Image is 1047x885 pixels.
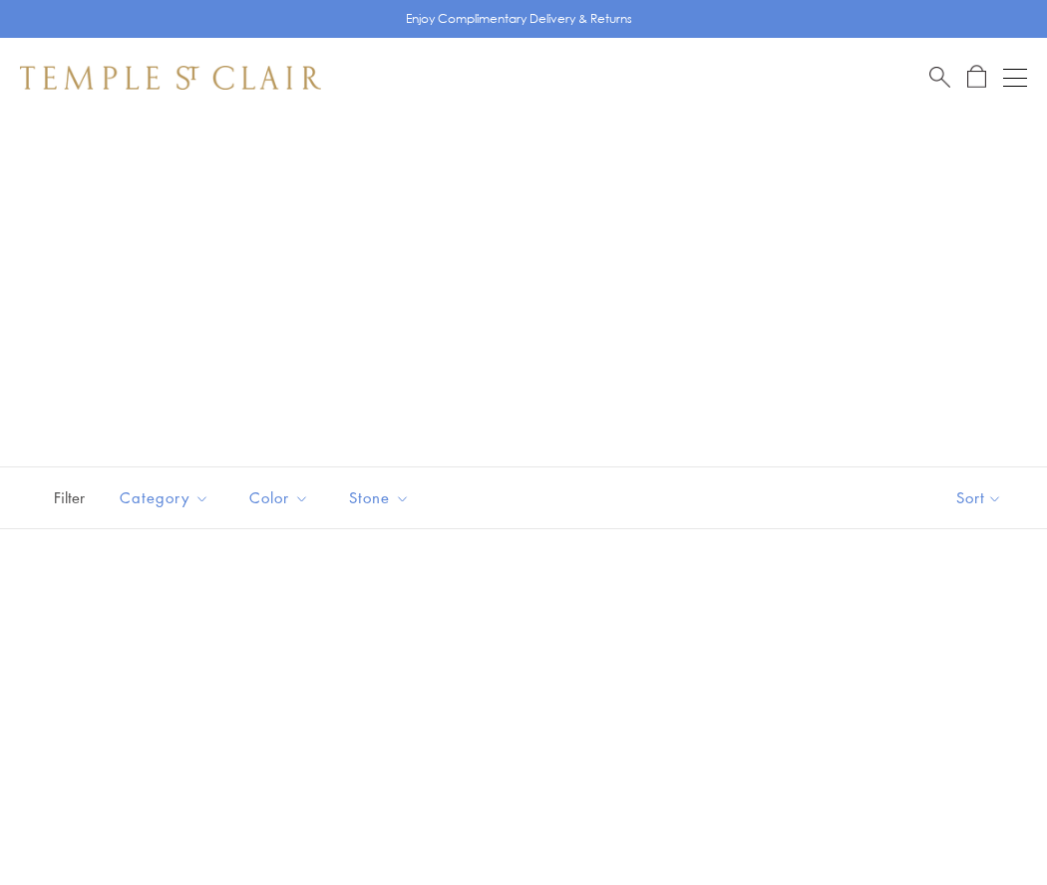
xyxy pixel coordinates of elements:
[967,65,986,90] a: Open Shopping Bag
[1003,66,1027,90] button: Open navigation
[105,475,224,520] button: Category
[334,475,425,520] button: Stone
[234,475,324,520] button: Color
[339,485,425,510] span: Stone
[20,66,321,90] img: Temple St. Clair
[929,65,950,90] a: Search
[110,485,224,510] span: Category
[911,467,1047,528] button: Show sort by
[406,9,632,29] p: Enjoy Complimentary Delivery & Returns
[239,485,324,510] span: Color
